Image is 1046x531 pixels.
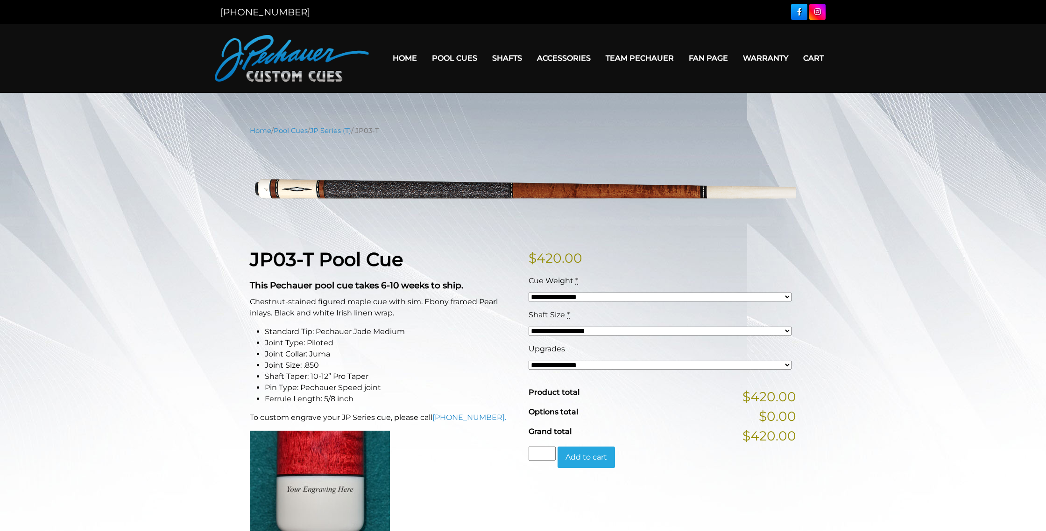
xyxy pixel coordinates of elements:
[530,46,598,70] a: Accessories
[265,382,517,393] li: Pin Type: Pechauer Speed joint
[220,7,310,18] a: [PHONE_NUMBER]
[735,46,796,70] a: Warranty
[265,337,517,349] li: Joint Type: Piloted
[598,46,681,70] a: Team Pechauer
[529,250,582,266] bdi: 420.00
[742,387,796,406] span: $420.00
[681,46,735,70] a: Fan Page
[265,360,517,371] li: Joint Size: .850
[529,344,565,353] span: Upgrades
[529,427,572,436] span: Grand total
[432,413,506,422] a: [PHONE_NUMBER].
[265,393,517,405] li: Ferrule Length: 5/8 inch
[265,349,517,360] li: Joint Collar: Juma
[274,126,308,135] a: Pool Cues
[529,276,573,285] span: Cue Weight
[485,46,530,70] a: Shafts
[250,126,796,136] nav: Breadcrumb
[575,276,578,285] abbr: required
[215,35,369,82] img: Pechauer Custom Cues
[250,126,271,135] a: Home
[265,371,517,382] li: Shaft Taper: 10-12” Pro Taper
[424,46,485,70] a: Pool Cues
[250,412,517,423] p: To custom engrave your JP Series cue, please call
[742,426,796,446] span: $420.00
[567,310,570,319] abbr: required
[529,388,580,397] span: Product total
[265,326,517,337] li: Standard Tip: Pechauer Jade Medium
[529,407,578,416] span: Options total
[558,447,615,468] button: Add to cart
[250,248,403,271] strong: JP03-T Pool Cue
[529,447,556,461] input: Product quantity
[310,126,351,135] a: JP Series (T)
[250,280,463,291] strong: This Pechauer pool cue takes 6-10 weeks to ship.
[250,143,796,234] img: jp03-T.png
[529,310,565,319] span: Shaft Size
[796,46,831,70] a: Cart
[385,46,424,70] a: Home
[759,406,796,426] span: $0.00
[529,250,537,266] span: $
[250,296,517,319] p: Chestnut-stained figured maple cue with sim. Ebony framed Pearl inlays. Black and white Irish lin...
